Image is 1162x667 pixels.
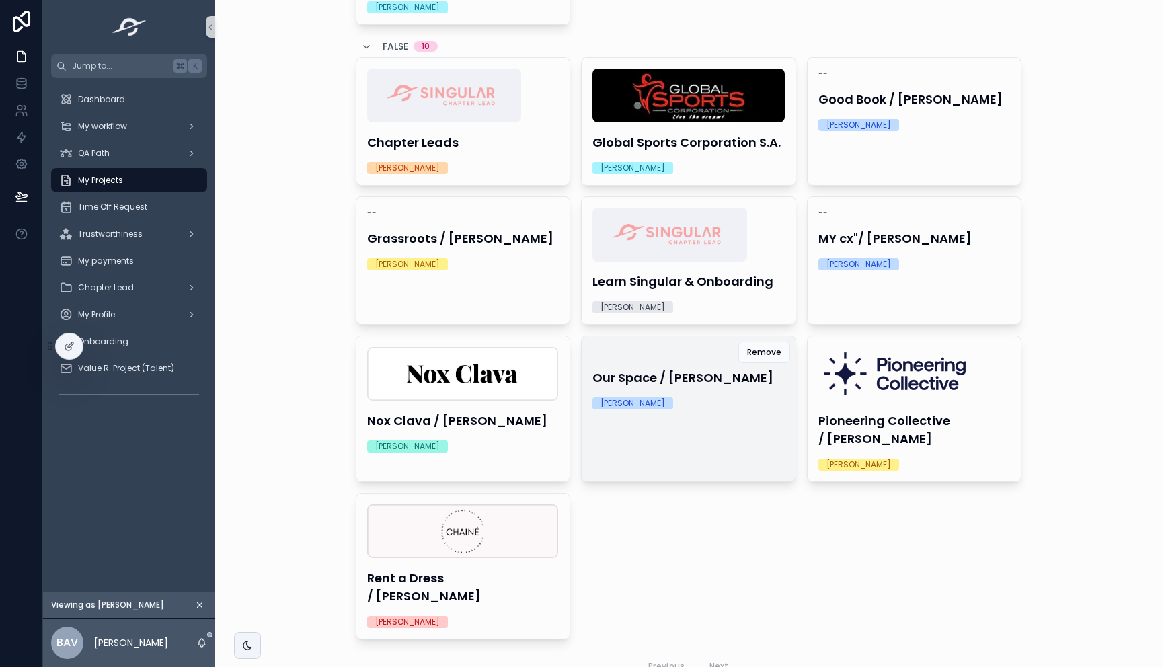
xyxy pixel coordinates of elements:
a: My payments [51,249,207,273]
a: --Good Book / [PERSON_NAME][PERSON_NAME] [807,57,1022,186]
a: My Profile [51,303,207,327]
h4: MY cx"/ [PERSON_NAME] [818,229,1011,247]
h4: Good Book / [PERSON_NAME] [818,90,1011,108]
a: --MY cx"/ [PERSON_NAME][PERSON_NAME] [807,196,1022,325]
img: NoxClava.png [367,347,559,401]
span: My Projects [78,175,123,186]
span: My Profile [78,309,115,320]
span: K [190,61,200,71]
a: --Our Space / [PERSON_NAME][PERSON_NAME]Remove [581,336,796,482]
button: Jump to...K [51,54,207,78]
img: Chaine.png [367,504,559,558]
div: [PERSON_NAME] [375,440,440,453]
div: [PERSON_NAME] [375,616,440,628]
span: Trustworthiness [78,229,143,239]
span: Viewing as [PERSON_NAME] [51,600,164,611]
span: -- [818,208,828,219]
img: PC—HorizontalStacked—Dark.svg [818,347,976,401]
a: Value R. Project (Talent) [51,356,207,381]
a: Trustworthiness [51,222,207,246]
div: [PERSON_NAME] [826,459,891,471]
a: QA Path [51,141,207,165]
a: PC—HorizontalStacked—Dark.svgPioneering Collective / [PERSON_NAME][PERSON_NAME] [807,336,1022,482]
span: -- [592,347,602,358]
div: [PERSON_NAME] [375,258,440,270]
span: Dashboard [78,94,125,105]
h4: Global Sports Corporation S.A. [592,133,785,151]
h4: Our Space / [PERSON_NAME] [592,368,785,387]
div: scrollable content [43,78,215,422]
a: NoxClava.pngNox Clava / [PERSON_NAME][PERSON_NAME] [356,336,571,482]
div: [PERSON_NAME] [601,397,665,409]
img: cropimage9134.webp [592,69,785,122]
p: [PERSON_NAME] [94,636,168,650]
h4: Grassroots / [PERSON_NAME] [367,229,559,247]
a: My workflow [51,114,207,139]
div: [PERSON_NAME] [826,258,891,270]
h4: Chapter Leads [367,133,559,151]
h4: Pioneering Collective / [PERSON_NAME] [818,411,1011,448]
div: [PERSON_NAME] [601,301,665,313]
a: Onboarding [51,329,207,354]
a: Time Off Request [51,195,207,219]
h4: Rent a Dress / [PERSON_NAME] [367,569,559,605]
div: 10 [422,41,430,52]
div: [PERSON_NAME] [826,119,891,131]
span: Chapter Lead [78,282,134,293]
div: [PERSON_NAME] [601,162,665,174]
span: Value R. Project (Talent) [78,363,174,374]
span: Jump to... [72,61,168,71]
img: App logo [108,16,151,38]
a: My Projects [51,168,207,192]
div: [PERSON_NAME] [375,1,440,13]
span: FALSE [383,40,408,53]
span: -- [367,208,377,219]
span: Onboarding [78,336,128,347]
span: -- [818,69,828,79]
a: Singular-Chapter-Lead.pngLearn Singular & Onboarding[PERSON_NAME] [581,196,796,325]
span: QA Path [78,148,110,159]
span: My workflow [78,121,127,132]
a: Singular-Chapter-Lead.pngChapter Leads[PERSON_NAME] [356,57,571,186]
a: --Grassroots / [PERSON_NAME][PERSON_NAME] [356,196,571,325]
a: Chaine.pngRent a Dress / [PERSON_NAME][PERSON_NAME] [356,493,571,639]
img: Singular-Chapter-Lead.png [592,208,747,262]
h4: Learn Singular & Onboarding [592,272,785,290]
a: Dashboard [51,87,207,112]
img: Singular-Chapter-Lead.png [367,69,522,122]
a: cropimage9134.webpGlobal Sports Corporation S.A.[PERSON_NAME] [581,57,796,186]
button: Remove [738,342,790,363]
div: [PERSON_NAME] [375,162,440,174]
span: Time Off Request [78,202,147,212]
h4: Nox Clava / [PERSON_NAME] [367,411,559,430]
span: Remove [747,347,781,358]
a: Chapter Lead [51,276,207,300]
span: My payments [78,256,134,266]
span: BAV [56,635,78,651]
